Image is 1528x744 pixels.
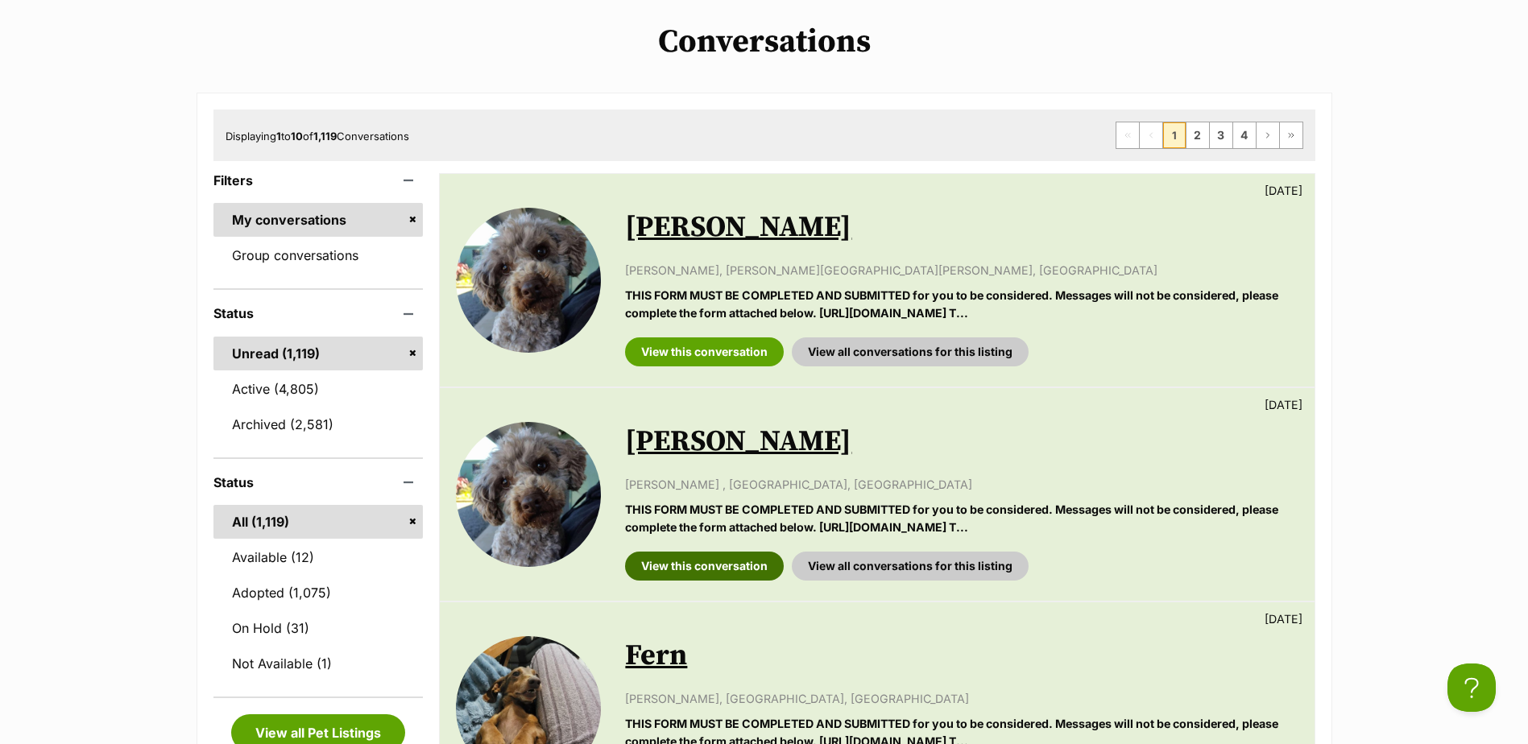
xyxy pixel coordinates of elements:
[213,576,424,610] a: Adopted (1,075)
[625,501,1298,535] p: THIS FORM MUST BE COMPLETED AND SUBMITTED for you to be considered. Messages will not be consider...
[1140,122,1162,148] span: Previous page
[226,130,409,143] span: Displaying to of Conversations
[456,422,601,567] img: Cooper
[1186,122,1209,148] a: Page 2
[1163,122,1186,148] span: Page 1
[1233,122,1256,148] a: Page 4
[625,552,784,581] a: View this conversation
[213,475,424,490] header: Status
[1210,122,1232,148] a: Page 3
[792,552,1029,581] a: View all conversations for this listing
[213,306,424,320] header: Status
[291,130,303,143] strong: 10
[792,337,1029,366] a: View all conversations for this listing
[1265,396,1302,413] p: [DATE]
[213,611,424,645] a: On Hold (31)
[625,690,1298,707] p: [PERSON_NAME], [GEOGRAPHIC_DATA], [GEOGRAPHIC_DATA]
[625,476,1298,493] p: [PERSON_NAME] , [GEOGRAPHIC_DATA], [GEOGRAPHIC_DATA]
[213,173,424,188] header: Filters
[1265,610,1302,627] p: [DATE]
[625,209,851,246] a: [PERSON_NAME]
[1265,182,1302,199] p: [DATE]
[625,424,851,460] a: [PERSON_NAME]
[1116,122,1139,148] span: First page
[213,238,424,272] a: Group conversations
[276,130,281,143] strong: 1
[313,130,337,143] strong: 1,119
[213,203,424,237] a: My conversations
[213,505,424,539] a: All (1,119)
[625,638,687,674] a: Fern
[213,337,424,370] a: Unread (1,119)
[213,407,424,441] a: Archived (2,581)
[213,540,424,574] a: Available (12)
[1447,663,1496,712] iframe: Help Scout Beacon - Open
[625,262,1298,279] p: [PERSON_NAME], [PERSON_NAME][GEOGRAPHIC_DATA][PERSON_NAME], [GEOGRAPHIC_DATA]
[213,647,424,680] a: Not Available (1)
[1257,122,1279,148] a: Next page
[456,208,601,353] img: Cooper
[213,372,424,406] a: Active (4,805)
[625,287,1298,321] p: THIS FORM MUST BE COMPLETED AND SUBMITTED for you to be considered. Messages will not be consider...
[1280,122,1302,148] a: Last page
[1116,122,1303,149] nav: Pagination
[625,337,784,366] a: View this conversation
